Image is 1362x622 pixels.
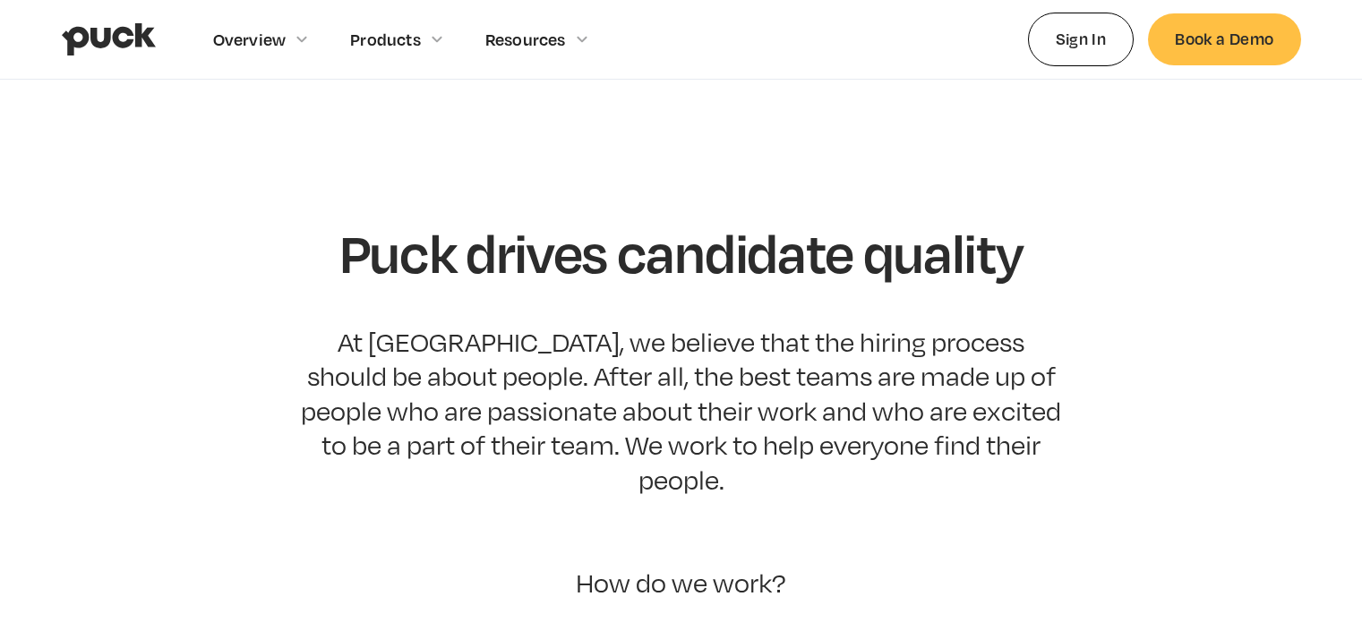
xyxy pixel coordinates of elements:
[213,30,287,49] div: Overview
[485,30,566,49] div: Resources
[1028,13,1135,65] a: Sign In
[339,223,1024,282] h1: Puck drives candidate quality
[350,30,421,49] div: Products
[1148,13,1300,64] a: Book a Demo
